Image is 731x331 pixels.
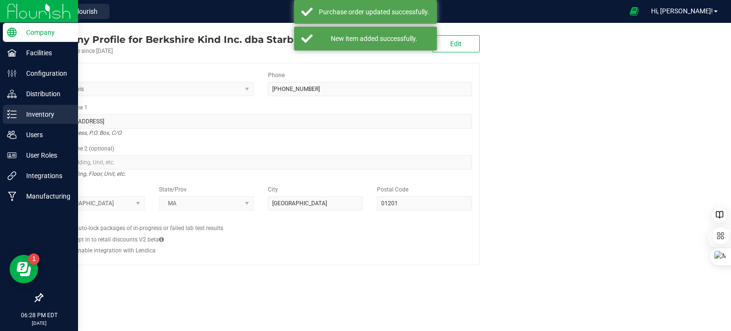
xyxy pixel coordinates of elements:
inline-svg: Configuration [7,69,17,78]
p: Integrations [17,170,74,181]
label: Phone [268,71,285,80]
p: Facilities [17,47,74,59]
inline-svg: User Roles [7,150,17,160]
p: Manufacturing [17,191,74,202]
input: Postal Code [377,196,472,211]
label: State/Prov [159,185,187,194]
label: City [268,185,278,194]
input: Address [50,114,472,129]
p: 06:28 PM EDT [4,311,74,320]
div: Purchase order updated successfully. [318,7,430,17]
input: City [268,196,363,211]
inline-svg: Manufacturing [7,191,17,201]
iframe: Resource center [10,255,38,283]
i: Suite, Building, Floor, Unit, etc. [50,168,126,180]
p: Inventory [17,109,74,120]
p: Users [17,129,74,140]
inline-svg: Company [7,28,17,37]
inline-svg: Integrations [7,171,17,181]
label: Address Line 2 (optional) [50,144,114,153]
p: Distribution [17,88,74,100]
inline-svg: Distribution [7,89,17,99]
h2: Configs [50,218,472,224]
span: Edit [450,40,462,48]
i: Street address, P.O. Box, C/O [50,127,121,139]
span: Open Ecommerce Menu [623,2,645,20]
label: Auto-lock packages of in-progress or failed lab test results [75,224,223,232]
inline-svg: Users [7,130,17,140]
p: Configuration [17,68,74,79]
label: Opt in to retail discounts V2 beta [75,235,164,244]
p: Company [17,27,74,38]
div: New item added successfully. [318,34,430,43]
div: Account active since [DATE] [42,47,311,55]
label: Postal Code [377,185,408,194]
input: (123) 456-7890 [268,82,472,96]
input: Suite, Building, Unit, etc. [50,155,472,170]
span: Hi, [PERSON_NAME]! [651,7,713,15]
label: Enable integration with Lendica [75,246,156,255]
button: Edit [432,35,480,52]
inline-svg: Facilities [7,48,17,58]
div: Berkshire Kind Inc. dba Starbase [42,32,311,47]
iframe: Resource center unread badge [28,253,40,265]
inline-svg: Inventory [7,110,17,119]
p: [DATE] [4,320,74,327]
p: User Roles [17,150,74,161]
